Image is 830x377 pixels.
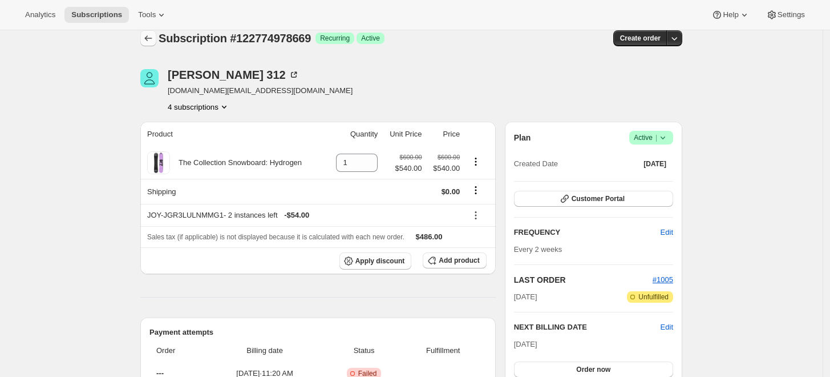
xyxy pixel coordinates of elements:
[661,322,673,333] button: Edit
[159,32,311,45] span: Subscription #122774978669
[514,274,653,286] h2: LAST ORDER
[514,322,661,333] h2: NEXT BILLING DATE
[407,345,480,356] span: Fulfillment
[326,122,381,147] th: Quantity
[514,158,558,170] span: Created Date
[168,101,230,113] button: Product actions
[140,179,326,204] th: Shipping
[426,122,464,147] th: Price
[25,10,55,19] span: Analytics
[638,292,669,302] span: Unfulfilled
[637,156,673,172] button: [DATE]
[778,10,805,19] span: Settings
[467,184,485,196] button: Shipping actions
[140,69,159,87] span: alex 312
[572,194,625,203] span: Customer Portal
[654,223,680,242] button: Edit
[140,30,156,46] button: Subscriptions
[395,163,422,174] span: $540.00
[416,232,443,241] span: $486.00
[514,245,562,254] span: Every 2 weeks
[653,275,673,284] a: #1005
[149,327,487,338] h2: Payment attempts
[138,10,156,19] span: Tools
[613,30,667,46] button: Create order
[514,227,661,238] h2: FREQUENCY
[423,252,486,268] button: Add product
[705,7,756,23] button: Help
[759,7,812,23] button: Settings
[147,151,170,174] img: product img
[442,187,460,196] span: $0.00
[140,122,326,147] th: Product
[653,274,673,286] button: #1005
[320,34,350,43] span: Recurring
[723,10,738,19] span: Help
[514,191,673,207] button: Customer Portal
[634,132,669,143] span: Active
[643,159,666,169] span: [DATE]
[284,210,309,221] span: - $54.00
[355,256,405,266] span: Apply discount
[514,340,537,348] span: [DATE]
[381,122,425,147] th: Unit Price
[147,210,460,221] div: JOY-JGR3LULNMMG1 - 2 instances left
[620,34,661,43] span: Create order
[64,7,129,23] button: Subscriptions
[429,163,460,174] span: $540.00
[576,365,610,374] span: Order now
[71,10,122,19] span: Subscriptions
[467,155,485,168] button: Product actions
[439,256,479,265] span: Add product
[514,132,531,143] h2: Plan
[339,252,412,270] button: Apply discount
[168,69,299,81] div: [PERSON_NAME] 312
[147,233,404,241] span: Sales tax (if applicable) is not displayed because it is calculated with each new order.
[328,345,399,356] span: Status
[399,154,422,161] small: $600.00
[131,7,174,23] button: Tools
[661,227,673,238] span: Edit
[438,154,460,161] small: $600.00
[18,7,62,23] button: Analytics
[514,291,537,303] span: [DATE]
[170,157,302,169] div: The Collection Snowboard: Hydrogen
[655,133,657,142] span: |
[168,85,353,97] span: [DOMAIN_NAME][EMAIL_ADDRESS][DOMAIN_NAME]
[361,34,380,43] span: Active
[149,338,205,363] th: Order
[208,345,322,356] span: Billing date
